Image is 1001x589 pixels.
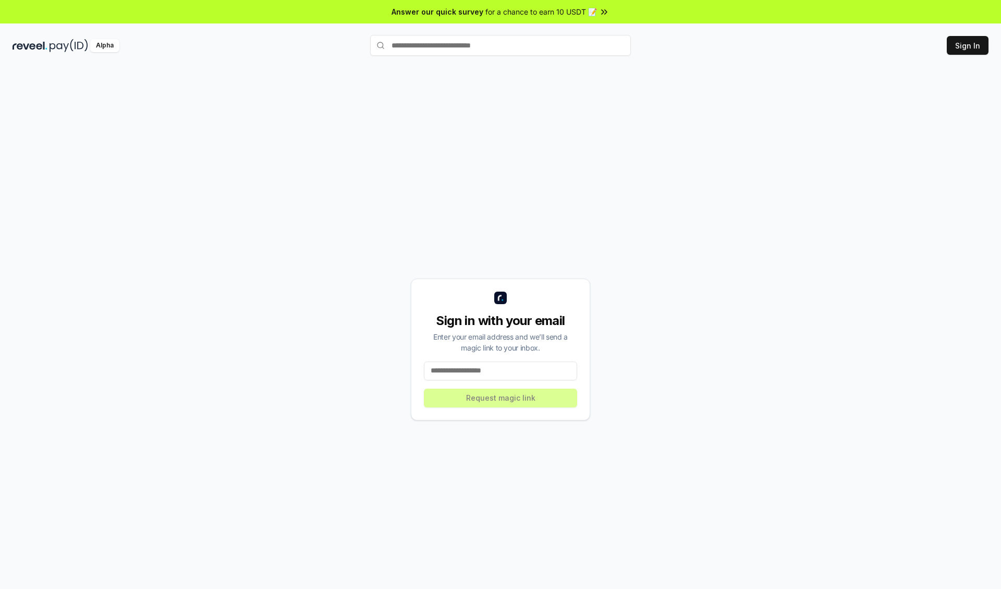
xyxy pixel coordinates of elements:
div: Alpha [90,39,119,52]
button: Sign In [947,36,988,55]
img: pay_id [50,39,88,52]
span: Answer our quick survey [392,6,483,17]
div: Enter your email address and we’ll send a magic link to your inbox. [424,331,577,353]
div: Sign in with your email [424,312,577,329]
img: logo_small [494,292,507,304]
span: for a chance to earn 10 USDT 📝 [485,6,597,17]
img: reveel_dark [13,39,47,52]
